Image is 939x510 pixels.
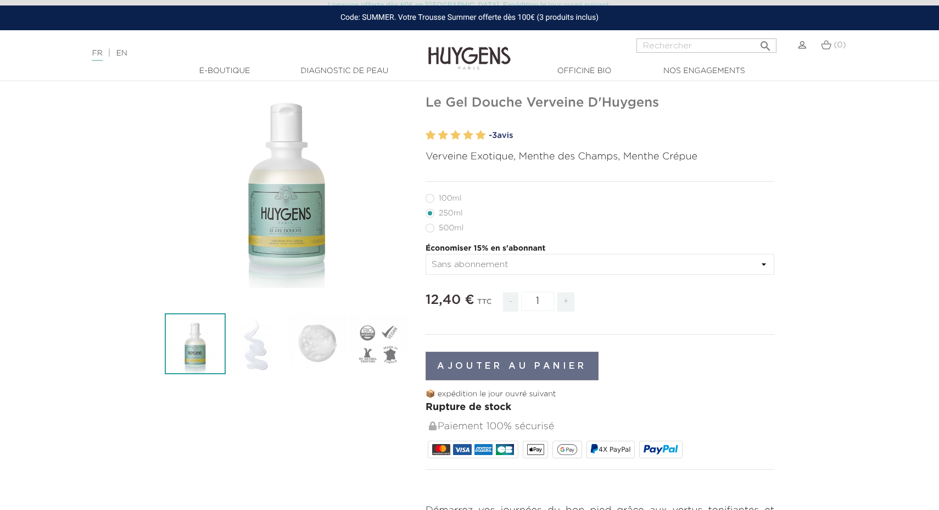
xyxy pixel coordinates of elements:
[426,389,774,400] p: 📦 expédition le jour ouvré suivant
[529,65,639,77] a: Officine Bio
[86,47,383,60] div: |
[527,444,544,455] img: apple_pay
[476,127,485,143] label: 5
[426,352,599,380] button: Ajouter au panier
[426,95,774,111] h1: Le Gel Douche Verveine D'Huygens
[426,149,774,164] p: Verveine Exotique, Menthe des Champs, Menthe Crépue
[92,49,102,61] a: FR
[426,224,477,232] label: 500ml
[165,313,226,374] img: LE GEL DOUCHE 250ml VERVEINE D'HUYGENS
[474,444,493,455] img: AMEX
[170,65,280,77] a: E-Boutique
[834,41,846,49] span: (0)
[503,292,518,312] span: -
[492,131,497,140] span: 3
[463,127,473,143] label: 4
[557,444,578,455] img: google_pay
[116,49,127,57] a: EN
[432,444,450,455] img: MASTERCARD
[759,36,772,49] i: 
[496,444,514,455] img: CB_NATIONALE
[451,127,461,143] label: 3
[521,292,554,311] input: Quantité
[289,65,399,77] a: Diagnostic de peau
[636,38,776,53] input: Rechercher
[428,415,774,439] div: Paiement 100% sécurisé
[477,290,491,320] div: TTC
[426,243,774,254] p: Économiser 15% en s'abonnant
[426,293,474,307] span: 12,40 €
[649,65,759,77] a: Nos engagements
[557,292,575,312] span: +
[429,422,437,430] img: Paiement 100% sécurisé
[489,127,774,144] a: -3avis
[428,29,511,71] img: Huygens
[756,35,775,50] button: 
[453,444,471,455] img: VISA
[426,402,511,412] span: Rupture de stock
[426,127,435,143] label: 1
[426,209,476,218] label: 250ml
[438,127,448,143] label: 2
[426,194,474,203] label: 100ml
[599,446,630,453] span: 4X PayPal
